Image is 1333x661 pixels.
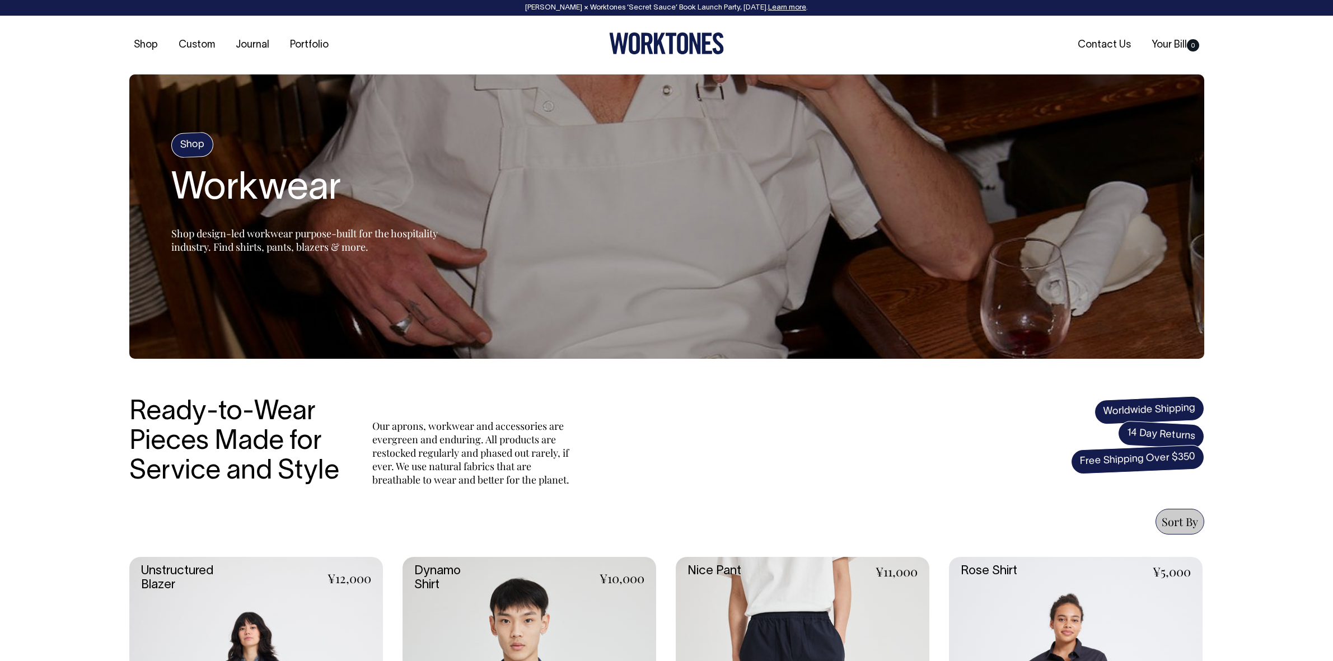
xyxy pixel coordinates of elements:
a: Journal [231,36,274,54]
a: Your Bill0 [1147,36,1204,54]
span: Shop design-led workwear purpose-built for the hospitality industry. Find shirts, pants, blazers ... [171,227,438,254]
div: [PERSON_NAME] × Worktones ‘Secret Sauce’ Book Launch Party, [DATE]. . [11,4,1322,12]
h3: Ready-to-Wear Pieces Made for Service and Style [129,398,348,486]
a: Learn more [768,4,806,11]
span: 14 Day Returns [1117,420,1204,449]
p: Our aprons, workwear and accessories are evergreen and enduring. All products are restocked regul... [372,419,574,486]
h1: Workwear [171,168,451,210]
a: Contact Us [1073,36,1135,54]
span: 0 [1187,39,1199,51]
a: Portfolio [286,36,333,54]
span: Free Shipping Over $350 [1070,444,1205,475]
a: Shop [129,36,162,54]
span: Worldwide Shipping [1094,396,1205,425]
h4: Shop [171,132,214,158]
a: Custom [174,36,219,54]
span: Sort By [1162,514,1198,529]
